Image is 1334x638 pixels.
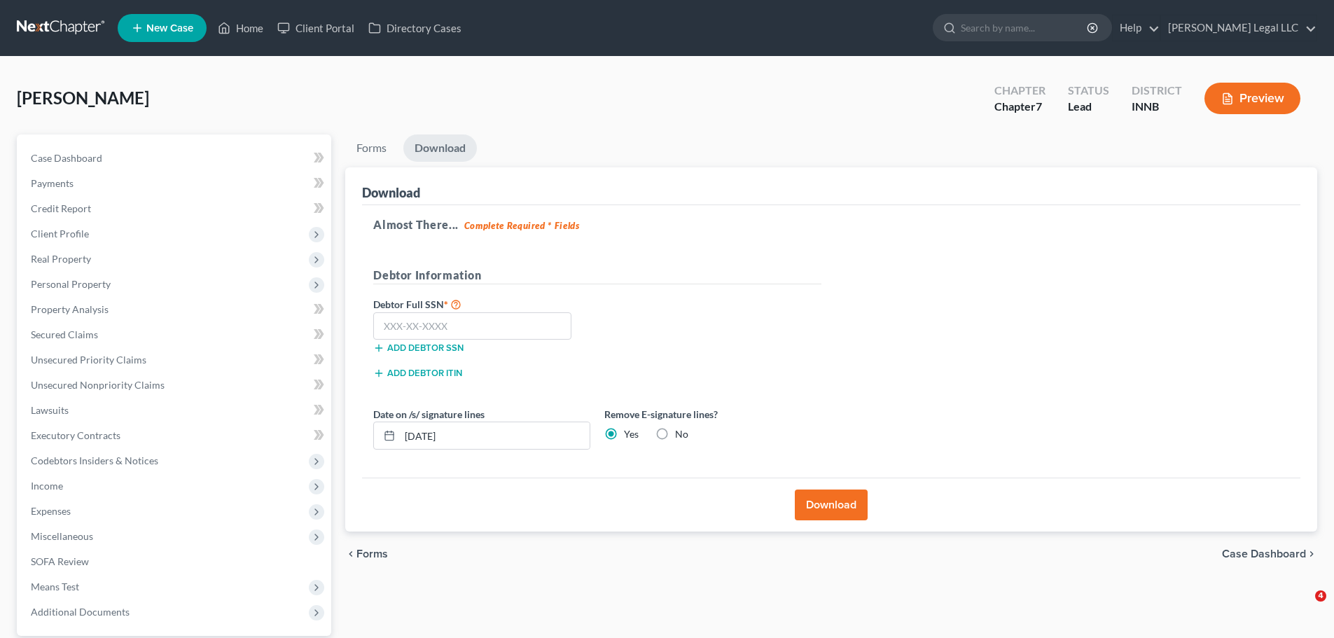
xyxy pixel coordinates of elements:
span: Real Property [31,253,91,265]
span: Executory Contracts [31,429,120,441]
div: INNB [1132,99,1182,115]
a: [PERSON_NAME] Legal LLC [1161,15,1316,41]
span: 4 [1315,590,1326,602]
i: chevron_left [345,548,356,560]
div: Download [362,184,420,201]
span: Property Analysis [31,303,109,315]
span: Codebtors Insiders & Notices [31,455,158,466]
span: Forms [356,548,388,560]
a: Download [403,134,477,162]
i: chevron_right [1306,548,1317,560]
label: Date on /s/ signature lines [373,407,485,422]
span: Income [31,480,63,492]
span: Additional Documents [31,606,130,618]
a: SOFA Review [20,549,331,574]
a: Credit Report [20,196,331,221]
a: Executory Contracts [20,423,331,448]
h5: Debtor Information [373,267,821,284]
span: [PERSON_NAME] [17,88,149,108]
span: Unsecured Nonpriority Claims [31,379,165,391]
span: Lawsuits [31,404,69,416]
button: Add debtor ITIN [373,368,462,379]
a: Secured Claims [20,322,331,347]
div: Status [1068,83,1109,99]
button: Add debtor SSN [373,342,464,354]
span: Case Dashboard [31,152,102,164]
a: Unsecured Priority Claims [20,347,331,373]
div: Chapter [994,99,1045,115]
button: Preview [1204,83,1300,114]
span: Unsecured Priority Claims [31,354,146,366]
label: Debtor Full SSN [366,296,597,312]
a: Help [1113,15,1160,41]
span: Miscellaneous [31,530,93,542]
span: Personal Property [31,278,111,290]
span: Payments [31,177,74,189]
a: Lawsuits [20,398,331,423]
div: District [1132,83,1182,99]
input: XXX-XX-XXXX [373,312,571,340]
div: Chapter [994,83,1045,99]
input: MM/DD/YYYY [400,422,590,449]
h5: Almost There... [373,216,1289,233]
iframe: Intercom live chat [1286,590,1320,624]
a: Case Dashboard [20,146,331,171]
a: Forms [345,134,398,162]
span: Secured Claims [31,328,98,340]
input: Search by name... [961,15,1089,41]
a: Client Portal [270,15,361,41]
label: No [675,427,688,441]
span: Case Dashboard [1222,548,1306,560]
a: Home [211,15,270,41]
button: Download [795,490,868,520]
span: Credit Report [31,202,91,214]
span: Client Profile [31,228,89,240]
span: Expenses [31,505,71,517]
strong: Complete Required * Fields [464,220,580,231]
a: Property Analysis [20,297,331,322]
a: Payments [20,171,331,196]
a: Case Dashboard chevron_right [1222,548,1317,560]
a: Directory Cases [361,15,468,41]
label: Remove E-signature lines? [604,407,821,422]
span: SOFA Review [31,555,89,567]
button: chevron_left Forms [345,548,407,560]
div: Lead [1068,99,1109,115]
span: 7 [1036,99,1042,113]
label: Yes [624,427,639,441]
span: Means Test [31,581,79,592]
span: New Case [146,23,193,34]
a: Unsecured Nonpriority Claims [20,373,331,398]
